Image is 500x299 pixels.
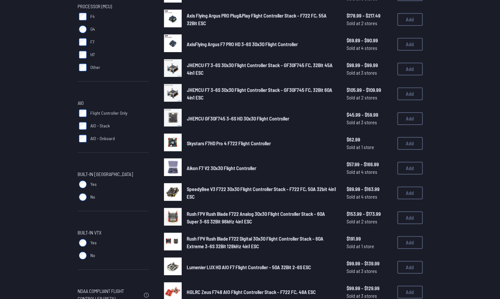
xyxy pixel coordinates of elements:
[347,260,392,267] span: $99.99 - $139.99
[79,64,87,71] input: Other
[347,19,392,27] span: Sold at 2 stores
[397,63,423,75] button: Add
[187,62,333,76] span: JHEMCU F7 3-6S 30x30 Flight Controller Stack - GF30F745 FC, 32Bit 45A 4in1 ESC
[79,193,87,201] input: No
[187,115,336,122] a: JHEMCU GF30F745 3-6S HD 30x30 Flight Controller
[187,165,256,171] span: Aikon F7 V2 30x30 Flight Controller
[78,99,84,107] span: AIO
[164,10,182,27] img: image
[164,233,182,252] a: image
[187,211,325,224] span: Rush FPV Rush Blade F722 Analog 30x30 Flight Controller Stack - 60A Super 3-6S 32Bit 96kHz 4in1 ESC
[187,140,271,146] span: Skystars F7HD Pro 4 F722 Flight Controller
[187,61,336,77] a: JHEMCU F7 3-6S 30x30 Flight Controller Stack - GF30F745 FC, 32Bit 45A 4in1 ESC
[164,158,182,178] a: image
[90,240,97,246] span: Yes
[90,181,97,187] span: Yes
[187,41,298,47] span: AxisFlying Argus F7 PRO HD 3-6S 30x30 Flight Controller
[347,44,392,52] span: Sold at 4 stores
[79,51,87,58] input: H7
[347,143,392,151] span: Sold at 1 store
[397,211,423,224] button: Add
[187,12,327,26] span: Axis Flying Argus PRO Plug&Play Flight Controller Stack - F722 FC, 55A 32Bit ESC
[164,34,182,52] img: image
[164,257,182,277] a: image
[347,94,392,101] span: Sold at 2 stores
[164,109,182,126] img: image
[164,84,182,104] a: image
[78,229,101,236] span: Built-in VTX
[397,112,423,125] button: Add
[78,3,112,10] span: Processor (MCU)
[187,235,323,249] span: Rush FPV Rush Blade F722 Digital 30x30 Flight Controller Stack - 60A Extreme 3-6S 32Bit 128kHz 4i...
[347,242,392,250] span: Sold at 1 store
[187,12,336,27] a: Axis Flying Argus PRO Plug&Play Flight Controller Stack - F722 FC, 55A 32Bit ESC
[164,208,182,226] img: image
[397,236,423,249] button: Add
[164,84,182,102] img: image
[347,69,392,77] span: Sold at 3 stores
[164,59,182,79] a: image
[90,194,95,200] span: No
[347,235,392,242] span: $191.99
[164,10,182,29] a: image
[187,40,336,48] a: AxisFlying Argus F7 PRO HD 3-6S 30x30 Flight Controller
[347,218,392,225] span: Sold at 2 stores
[164,109,182,128] a: image
[347,160,392,168] span: $57.99 - $166.99
[347,193,392,200] span: Sold at 4 stores
[79,239,87,247] input: Yes
[79,38,87,46] input: F7
[347,210,392,218] span: $153.99 - $173.99
[347,111,392,119] span: $45.99 - $59.99
[187,87,332,100] span: JHEMCU F7 3-6S 30x30 Flight Controller Stack - GF30F745 FC, 32Bit 60A 4in1 ESC
[187,186,336,200] span: SpeedyBee V3 F722 30x30 Flight Controller Stack - F722 FC, 50A 32bit 4in1 ESC
[347,284,392,292] span: $99.99 - $129.99
[79,13,87,20] input: F4
[79,122,87,130] input: AIO - Stack
[164,133,182,151] img: image
[187,86,336,101] a: JHEMCU F7 3-6S 30x30 Flight Controller Stack - GF30F745 FC, 32Bit 60A 4in1 ESC
[90,135,115,142] span: AIO - Onboard
[397,13,423,26] button: Add
[79,109,87,117] input: Flight Controller Only
[347,119,392,126] span: Sold at 3 stores
[397,187,423,199] button: Add
[187,288,336,296] a: HGLRC Zeus F748 AIO Flight Controller Stack - F722 FC, 48A ESC
[397,87,423,100] button: Add
[90,64,100,71] span: Other
[397,137,423,150] button: Add
[164,257,182,275] img: image
[397,162,423,174] button: Add
[90,123,110,129] span: AIO - Stack
[347,185,392,193] span: $89.99 - $163.99
[347,267,392,275] span: Sold at 3 stores
[187,264,311,270] span: Lumenier LUX HD AIO F7 Flight Controller - 50A 32Bit 2-6S ESC
[164,208,182,228] a: image
[164,59,182,77] img: image
[347,37,392,44] span: $69.89 - $90.99
[164,183,182,201] img: image
[90,26,95,32] span: G4
[347,136,392,143] span: $62.99
[164,183,182,203] a: image
[187,289,316,295] span: HGLRC Zeus F748 AIO Flight Controller Stack - F722 FC, 48A ESC
[187,139,336,147] a: Skystars F7HD Pro 4 F722 Flight Controller
[78,170,133,178] span: Built-in [GEOGRAPHIC_DATA]
[90,39,94,45] span: F7
[79,135,87,142] input: AIO - Onboard
[90,51,95,58] span: H7
[347,12,392,19] span: $178.99 - $217.49
[164,34,182,54] a: image
[347,61,392,69] span: $98.99 - $99.99
[90,252,95,259] span: No
[187,115,289,121] span: JHEMCU GF30F745 3-6S HD 30x30 Flight Controller
[187,164,336,172] a: Aikon F7 V2 30x30 Flight Controller
[79,25,87,33] input: G4
[90,110,127,116] span: Flight Controller Only
[397,261,423,274] button: Add
[90,13,94,20] span: F4
[164,233,182,250] img: image
[79,180,87,188] input: Yes
[187,210,336,225] a: Rush FPV Rush Blade F722 Analog 30x30 Flight Controller Stack - 60A Super 3-6S 32Bit 96kHz 4in1 ESC
[187,185,336,200] a: SpeedyBee V3 F722 30x30 Flight Controller Stack - F722 FC, 50A 32bit 4in1 ESC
